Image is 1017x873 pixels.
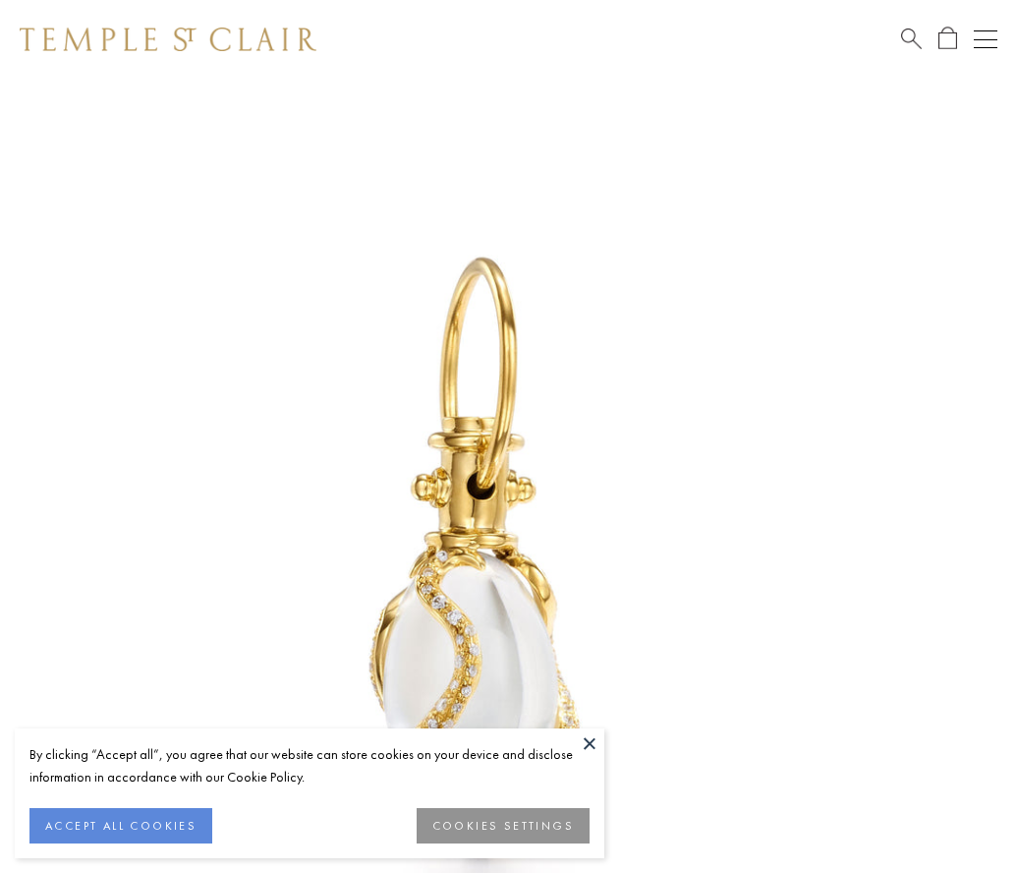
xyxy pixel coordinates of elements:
[417,808,590,844] button: COOKIES SETTINGS
[974,28,997,51] button: Open navigation
[938,27,957,51] a: Open Shopping Bag
[901,27,922,51] a: Search
[20,28,316,51] img: Temple St. Clair
[29,808,212,844] button: ACCEPT ALL COOKIES
[29,743,590,788] div: By clicking “Accept all”, you agree that our website can store cookies on your device and disclos...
